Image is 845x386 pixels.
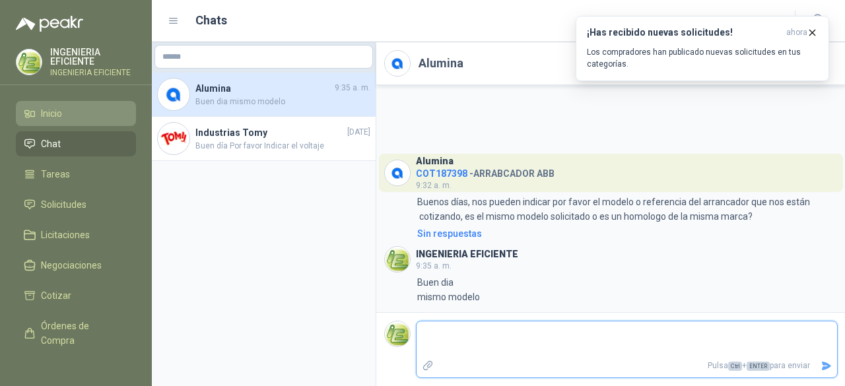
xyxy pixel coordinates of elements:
img: Company Logo [385,51,410,76]
h4: - ARRABCADOR ABB [416,165,555,177]
span: ahora [786,27,807,38]
a: Licitaciones [16,222,136,247]
span: Ctrl [728,362,742,371]
a: Cotizar [16,283,136,308]
span: Buen dia mismo modelo [195,96,370,108]
span: 9:35 a. m. [335,82,370,94]
span: 9:32 a. m. [416,181,452,190]
img: Company Logo [158,123,189,154]
span: COT187398 [416,168,467,179]
span: Solicitudes [41,197,86,212]
h1: Chats [195,11,227,30]
h3: INGENIERIA EFICIENTE [416,251,518,258]
a: Company LogoIndustrias Tomy[DATE]Buen día Por favor Indicar el voltaje [152,117,376,161]
img: Company Logo [385,321,410,346]
img: Company Logo [17,49,42,75]
span: Cotizar [41,288,71,303]
button: Enviar [815,354,837,377]
span: Tareas [41,167,70,181]
span: Órdenes de Compra [41,319,123,348]
label: Adjuntar archivos [417,354,439,377]
a: Company LogoAlumina9:35 a. m.Buen dia mismo modelo [152,73,376,117]
span: Chat [41,137,61,151]
a: Órdenes de Compra [16,313,136,353]
h2: Alumina [419,54,463,73]
span: Negociaciones [41,258,102,273]
a: Solicitudes [16,192,136,217]
div: Sin respuestas [417,226,482,241]
h4: Industrias Tomy [195,125,345,140]
span: 9:35 a. m. [416,261,452,271]
img: Logo peakr [16,16,83,32]
h3: Alumina [416,158,454,165]
a: Tareas [16,162,136,187]
a: Sin respuestas [415,226,838,241]
p: INGENIERIA EFICIENTE [50,69,136,77]
a: Negociaciones [16,253,136,278]
p: Los compradores han publicado nuevas solicitudes en tus categorías. [587,46,818,70]
img: Company Logo [385,160,410,185]
span: Inicio [41,106,62,121]
p: INGENIERIA EFICIENTE [50,48,136,66]
p: Buen dia mismo modelo [417,275,480,304]
a: Inicio [16,101,136,126]
span: ENTER [747,362,770,371]
h3: ¡Has recibido nuevas solicitudes! [587,27,781,38]
img: Company Logo [385,247,410,272]
span: [DATE] [347,126,370,139]
p: Pulsa + para enviar [439,354,815,377]
p: Buenos días, nos pueden indicar por favor el modelo o referencia del arrancador que nos están cot... [417,195,810,224]
span: Buen día Por favor Indicar el voltaje [195,140,370,152]
img: Company Logo [158,79,189,110]
button: ¡Has recibido nuevas solicitudes!ahora Los compradores han publicado nuevas solicitudes en tus ca... [576,16,829,81]
a: Chat [16,131,136,156]
h4: Alumina [195,81,332,96]
span: Licitaciones [41,228,90,242]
